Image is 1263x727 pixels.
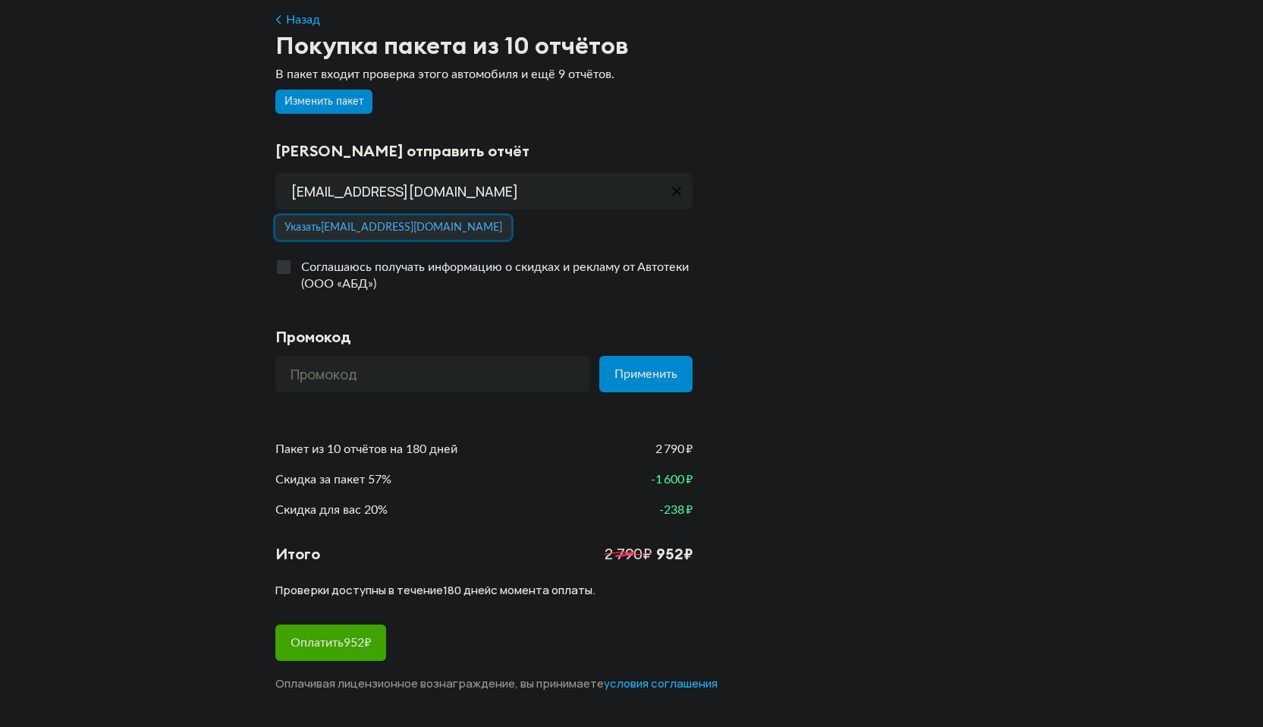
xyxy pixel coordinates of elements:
span: Пакет из 10 отчётов на 180 дней [275,441,457,458]
span: условия соглашения [604,675,718,691]
div: Покупка пакета из 10 отчётов [275,32,988,59]
div: В пакет входит проверка этого автомобиля и ещё 9 отчётов. [275,65,693,83]
span: Применить [614,368,677,380]
span: 2 790 ₽ [605,544,652,563]
a: условия соглашения [604,676,718,691]
span: -1 600 ₽ [651,471,693,488]
input: Промокод [275,356,590,392]
div: Итого [275,544,320,564]
div: Промокод [275,327,693,347]
span: Оплатить 952 ₽ [291,637,371,649]
div: [PERSON_NAME] отправить отчёт [275,141,693,161]
div: 952 ₽ [656,544,693,564]
button: Оплатить952₽ [275,625,386,661]
button: Изменить пакет [275,90,372,114]
span: Изменить пакет [284,96,363,107]
span: Скидка для вас 20% [275,502,388,518]
span: 2 790 ₽ [655,441,693,458]
span: Скидка за пакет 57% [275,471,391,488]
span: -238 ₽ [659,502,693,518]
span: Оплачивая лицензионное вознаграждение, вы принимаете [275,675,718,691]
span: Указать [EMAIL_ADDRESS][DOMAIN_NAME] [284,222,502,233]
div: Назад [286,11,320,28]
button: Применить [599,356,693,392]
input: Адрес почты [275,173,693,209]
div: Соглашаюсь получать информацию о скидках и рекламу от Автотеки (ООО «АБД») [292,259,693,292]
button: Указать[EMAIL_ADDRESS][DOMAIN_NAME] [275,216,511,240]
p: Проверки доступны в течение 180 дней с момента оплаты. [275,583,693,606]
